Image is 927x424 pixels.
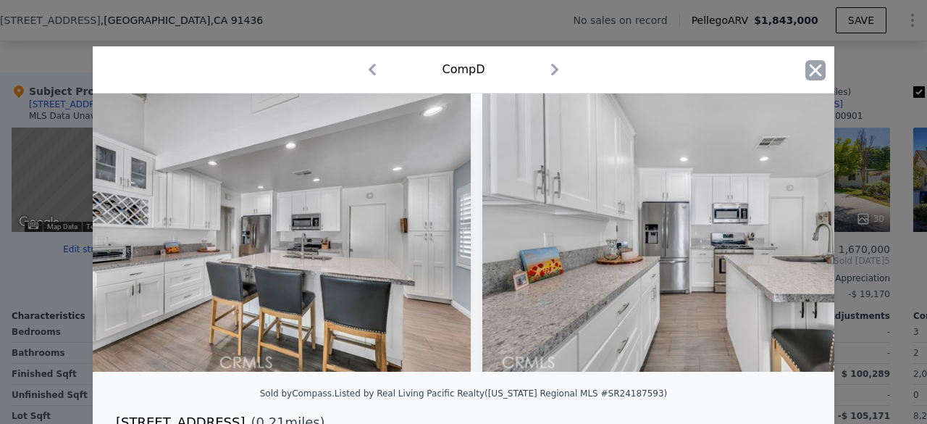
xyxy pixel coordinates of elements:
div: Listed by Real Living Pacific Realty ([US_STATE] Regional MLS #SR24187593) [335,388,667,399]
img: Property Img [54,93,471,372]
img: Property Img [482,93,899,372]
div: Sold by Compass . [260,388,335,399]
div: Comp D [442,61,485,78]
